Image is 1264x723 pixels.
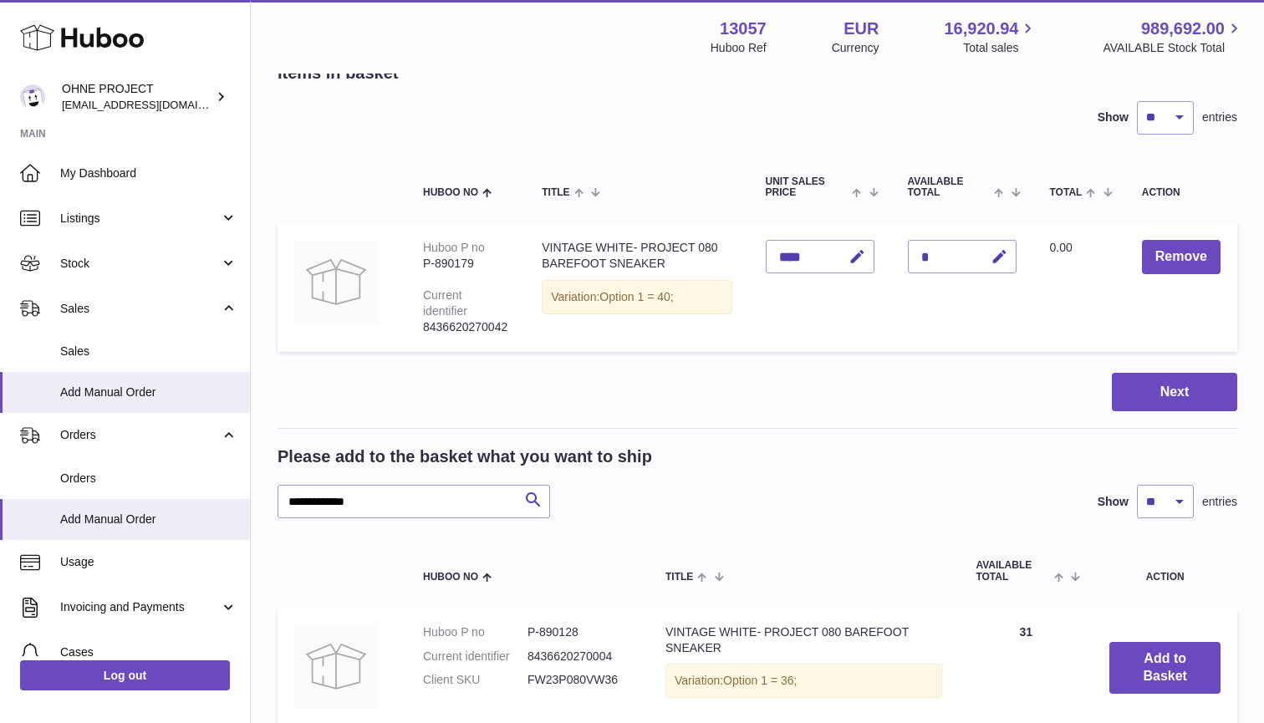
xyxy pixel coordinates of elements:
[1202,494,1237,510] span: entries
[1141,18,1225,40] span: 989,692.00
[1098,494,1129,510] label: Show
[20,84,45,109] img: support@ohneproject.com
[766,176,849,198] span: Unit Sales Price
[1202,109,1237,125] span: entries
[528,672,632,688] dd: FW23P080VW36
[1103,18,1244,56] a: 989,692.00 AVAILABLE Stock Total
[60,211,220,227] span: Listings
[1093,543,1237,598] th: Action
[1142,240,1221,274] button: Remove
[60,165,237,181] span: My Dashboard
[60,512,237,527] span: Add Manual Order
[711,40,767,56] div: Huboo Ref
[294,624,378,708] img: VINTAGE WHITE- PROJECT 080 BAREFOOT SNEAKER
[1098,109,1129,125] label: Show
[278,446,652,468] h2: Please add to the basket what you want to ship
[1050,187,1083,198] span: Total
[60,427,220,443] span: Orders
[60,554,237,570] span: Usage
[423,241,485,254] div: Huboo P no
[665,664,942,698] div: Variation:
[60,644,237,660] span: Cases
[62,81,212,113] div: OHNE PROJECT
[844,18,879,40] strong: EUR
[60,344,237,359] span: Sales
[423,649,528,664] dt: Current identifier
[62,98,246,111] span: [EMAIL_ADDRESS][DOMAIN_NAME]
[720,18,767,40] strong: 13057
[528,649,632,664] dd: 8436620270004
[528,624,632,640] dd: P-890128
[60,599,220,615] span: Invoicing and Payments
[1103,40,1244,56] span: AVAILABLE Stock Total
[723,674,797,687] span: Option 1 = 36;
[976,560,1050,582] span: AVAILABLE Total
[963,40,1037,56] span: Total sales
[60,471,237,486] span: Orders
[908,176,991,198] span: AVAILABLE Total
[423,256,508,272] div: P-890179
[542,280,731,314] div: Variation:
[423,572,478,583] span: Huboo no
[60,256,220,272] span: Stock
[525,223,748,351] td: VINTAGE WHITE- PROJECT 080 BAREFOOT SNEAKER
[944,18,1018,40] span: 16,920.94
[944,18,1037,56] a: 16,920.94 Total sales
[1142,187,1221,198] div: Action
[542,187,569,198] span: Title
[665,572,693,583] span: Title
[294,240,378,323] img: VINTAGE WHITE- PROJECT 080 BAREFOOT SNEAKER
[1109,642,1221,694] button: Add to Basket
[423,319,508,335] div: 8436620270042
[1050,241,1073,254] span: 0.00
[20,660,230,690] a: Log out
[423,187,478,198] span: Huboo no
[1112,373,1237,412] button: Next
[60,384,237,400] span: Add Manual Order
[832,40,879,56] div: Currency
[60,301,220,317] span: Sales
[599,290,673,303] span: Option 1 = 40;
[423,624,528,640] dt: Huboo P no
[423,672,528,688] dt: Client SKU
[423,288,467,318] div: Current identifier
